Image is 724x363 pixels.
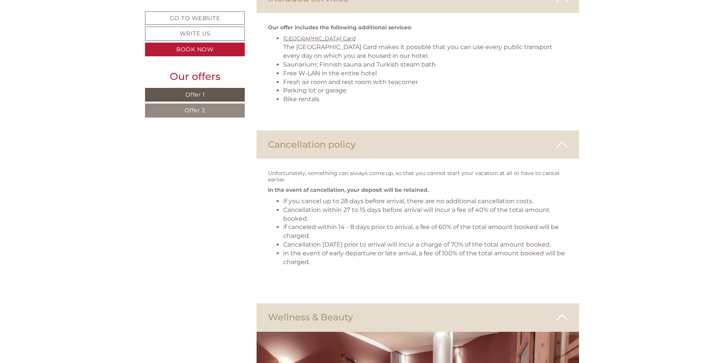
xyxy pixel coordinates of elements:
[11,37,98,42] small: 01:54
[259,200,300,214] button: Send
[283,61,287,68] span: S
[185,107,206,114] span: Offer 2
[145,70,245,84] div: Our offers
[283,206,568,223] li: Cancellation within 27 to 15 days before arrival will incur a fee of 40% of the total amount booked.
[145,11,245,25] a: Go to website
[283,249,568,267] li: in the event of early departure or late arrival, a fee of 100% of the total amount booked will be...
[6,21,102,44] div: Hello, how can we help you?
[283,86,568,95] li: Parking lot or garage
[283,95,568,104] li: Bike rentals
[283,34,568,61] li: The [GEOGRAPHIC_DATA] Card makes it possible that you can use every public transport every day on...
[283,197,568,206] li: If you cancel up to 28 days before arrival, there are no additional cancellation costs.
[268,186,429,193] strong: In the event of cancellation, your deposit will be retained.
[136,6,165,19] div: [DATE]
[268,170,568,183] p: Unfortunately, something can always come up, so that you cannot start your vacation at all or hav...
[145,27,245,41] a: Write us
[11,22,98,28] div: [GEOGRAPHIC_DATA]
[283,61,568,69] li: aunarium: Finnish sauna and Turkish steam bath
[283,78,568,87] li: Fresh air room and rest room with teacorner
[145,43,245,57] a: Book now
[185,91,205,98] span: Offer 1
[283,240,568,249] li: Cancellation [DATE] prior to arrival will incur a charge of 70% of the total amount booked.
[283,223,568,240] li: if canceled within 14 - 8 days prior to arrival, a fee of 60% of the total amount booked will be ...
[283,69,568,78] li: Free W-LAN in the entire hotel
[257,131,579,159] div: Cancellation policy
[268,24,411,31] span: Our offer includes the following additional services:
[257,303,579,331] div: Wellness & Beauty
[283,35,356,42] a: [GEOGRAPHIC_DATA] Card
